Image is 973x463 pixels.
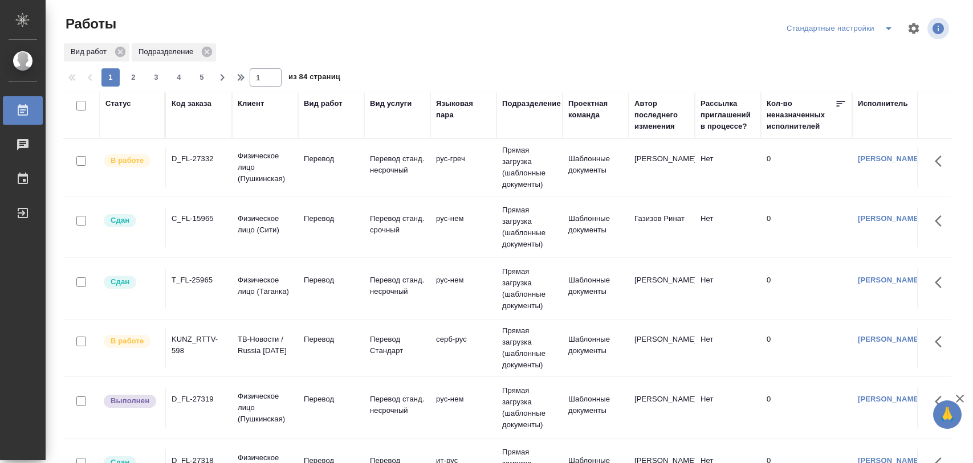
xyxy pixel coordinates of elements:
td: 0 [761,388,852,428]
div: Рассылка приглашений в процессе? [701,98,755,132]
div: Клиент [238,98,264,109]
p: Сдан [111,276,129,288]
p: Перевод станд. несрочный [370,153,425,176]
div: Исполнитель [858,98,908,109]
div: Статус [105,98,131,109]
a: [PERSON_NAME] [858,395,921,403]
td: [PERSON_NAME] [629,269,695,309]
span: Настроить таблицу [900,15,927,42]
div: Код заказа [172,98,211,109]
div: Вид услуги [370,98,412,109]
p: Физическое лицо (Пушкинская) [238,150,292,185]
button: Здесь прячутся важные кнопки [928,269,955,296]
span: Работы [63,15,116,33]
p: Перевод [304,274,359,286]
td: 0 [761,269,852,309]
p: Вид работ [71,46,111,58]
p: Физическое лицо (Пушкинская) [238,391,292,425]
div: Подразделение [502,98,561,109]
div: Подразделение [132,43,216,62]
td: Прямая загрузка (шаблонные документы) [496,260,563,317]
td: Прямая загрузка (шаблонные документы) [496,319,563,376]
a: [PERSON_NAME] [858,214,921,223]
td: Нет [695,207,761,247]
td: 0 [761,328,852,368]
p: В работе [111,335,144,347]
div: KUNZ_RTTV-598 [172,334,226,357]
td: Прямая загрузка (шаблонные документы) [496,379,563,436]
p: Выполнен [111,395,149,407]
p: Физическое лицо (Сити) [238,213,292,236]
td: Шаблонные документы [563,269,629,309]
div: Менеджер проверил работу исполнителя, передает ее на следующий этап [103,274,159,290]
button: 4 [170,68,188,87]
div: Проектная команда [568,98,623,121]
td: рус-нем [430,388,496,428]
td: Нет [695,269,761,309]
span: 🙏 [938,403,957,427]
div: Языковая пара [436,98,491,121]
button: Здесь прячутся важные кнопки [928,207,955,235]
p: Перевод [304,213,359,224]
div: Исполнитель выполняет работу [103,153,159,169]
div: T_FL-25965 [172,274,226,286]
div: C_FL-15965 [172,213,226,224]
td: Шаблонные документы [563,147,629,187]
p: Физическое лицо (Таганка) [238,274,292,297]
td: Шаблонные документы [563,328,629,368]
button: Здесь прячутся важные кнопки [928,328,955,355]
p: Перевод станд. срочный [370,213,425,236]
td: Нет [695,328,761,368]
p: Перевод станд. несрочный [370,394,425,416]
span: Посмотреть информацию [927,18,951,39]
td: Шаблонные документы [563,388,629,428]
span: 4 [170,72,188,83]
span: 3 [147,72,165,83]
div: Менеджер проверил работу исполнителя, передает ее на следующий этап [103,213,159,228]
td: 0 [761,207,852,247]
span: из 84 страниц [288,70,340,87]
span: 2 [124,72,143,83]
p: Перевод [304,153,359,165]
td: рус-нем [430,207,496,247]
div: Кол-во неназначенных исполнителей [767,98,835,132]
div: split button [784,19,900,38]
p: Перевод [304,394,359,405]
div: Вид работ [64,43,129,62]
div: Автор последнего изменения [634,98,689,132]
p: Перевод [304,334,359,345]
button: 5 [193,68,211,87]
button: 2 [124,68,143,87]
div: Исполнитель выполняет работу [103,334,159,349]
div: Вид работ [304,98,343,109]
div: D_FL-27319 [172,394,226,405]
span: 5 [193,72,211,83]
p: Перевод Стандарт [370,334,425,357]
td: Нет [695,388,761,428]
td: 0 [761,147,852,187]
a: [PERSON_NAME] [858,154,921,163]
p: В работе [111,155,144,166]
td: [PERSON_NAME] [629,147,695,187]
p: ТВ-Новости / Russia [DATE] [238,334,292,357]
td: [PERSON_NAME] [629,328,695,368]
a: [PERSON_NAME] [858,276,921,284]
td: Прямая загрузка (шаблонные документы) [496,139,563,196]
button: 3 [147,68,165,87]
div: Исполнитель завершил работу [103,394,159,409]
p: Подразделение [139,46,197,58]
td: рус-нем [430,269,496,309]
button: 🙏 [933,400,962,429]
p: Сдан [111,215,129,226]
td: Нет [695,147,761,187]
td: Шаблонные документы [563,207,629,247]
td: серб-рус [430,328,496,368]
div: D_FL-27332 [172,153,226,165]
button: Здесь прячутся важные кнопки [928,147,955,175]
button: Здесь прячутся важные кнопки [928,388,955,415]
td: [PERSON_NAME] [629,388,695,428]
td: Газизов Ринат [629,207,695,247]
p: Перевод станд. несрочный [370,274,425,297]
td: Прямая загрузка (шаблонные документы) [496,199,563,256]
td: рус-греч [430,147,496,187]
